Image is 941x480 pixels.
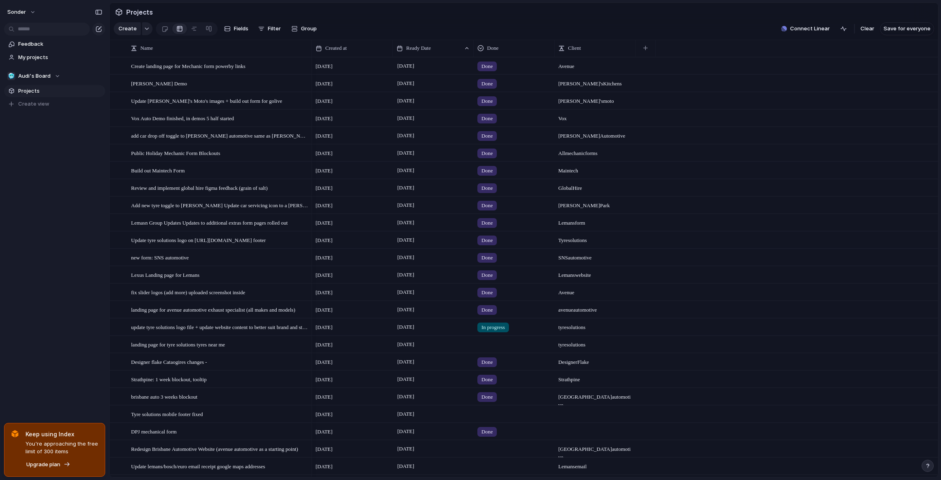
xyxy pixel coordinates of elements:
[481,289,493,297] span: Done
[395,374,416,384] span: [DATE]
[316,167,333,175] span: [DATE]
[131,200,309,210] span: Add new tyre toggle to [PERSON_NAME] Update car servicing icon to a [PERSON_NAME] Make trye ‘’tyr...
[395,357,416,367] span: [DATE]
[481,80,493,88] span: Done
[131,287,245,297] span: fix slider logos (add more) uploaded screenshot inside
[778,23,833,35] button: Connect Linear
[316,80,333,88] span: [DATE]
[481,115,493,123] span: Done
[131,253,189,262] span: new form: SNS automotive
[395,461,416,471] span: [DATE]
[555,145,635,157] span: All mechanic forms
[395,444,416,454] span: [DATE]
[555,215,635,227] span: Lemans form
[316,202,333,210] span: [DATE]
[857,22,877,35] button: Clear
[555,110,635,123] span: Vox
[395,270,416,280] span: [DATE]
[7,8,26,16] span: sonder
[131,79,187,88] span: [PERSON_NAME] Demo
[114,22,141,35] button: Create
[395,427,416,436] span: [DATE]
[395,131,416,140] span: [DATE]
[131,113,234,123] span: Vox Auto Demo finished, in demos 5 half started
[131,461,265,471] span: Update lemans/bosch/euro email receipt google maps addresses
[131,305,295,314] span: landing page for avenue automotive exhaust specialist (all makes and models)
[481,236,493,244] span: Done
[555,267,635,279] span: Lemans website
[395,166,416,175] span: [DATE]
[316,358,333,366] span: [DATE]
[395,253,416,262] span: [DATE]
[316,393,333,401] span: [DATE]
[481,219,493,227] span: Done
[481,167,493,175] span: Done
[555,389,635,409] span: [GEOGRAPHIC_DATA] automotive
[316,219,333,227] span: [DATE]
[481,62,493,70] span: Done
[555,354,635,366] span: Designer Flake
[18,53,102,62] span: My projects
[25,430,98,438] span: Keep using Index
[481,376,493,384] span: Done
[555,284,635,297] span: Avenue
[316,271,333,279] span: [DATE]
[316,97,333,105] span: [DATE]
[555,75,635,88] span: [PERSON_NAME]'s Kitchens
[316,184,333,192] span: [DATE]
[316,115,333,123] span: [DATE]
[395,322,416,332] span: [DATE]
[555,180,635,192] span: Global Hire
[481,149,493,157] span: Done
[316,463,333,471] span: [DATE]
[131,357,207,366] span: Designer flake Cataogires changes -
[790,25,830,33] span: Connect Linear
[4,70,105,82] button: 🥶Audi's Board
[555,249,635,262] span: SNS automotive
[4,6,40,19] button: sonder
[395,287,416,297] span: [DATE]
[316,341,333,349] span: [DATE]
[24,459,73,470] button: Upgrade plan
[325,44,347,52] span: Created at
[555,319,635,331] span: tyre solutions
[125,5,155,19] span: Projects
[131,444,298,453] span: Redesign Brisbane Automotive Website (avenue automotive as a starting point)
[131,61,246,70] span: Create landing page for Mechanic form powerby links
[316,289,333,297] span: [DATE]
[555,58,635,70] span: Avenue
[4,51,105,64] a: My projects
[555,197,635,210] span: [PERSON_NAME] Park
[481,358,493,366] span: Done
[395,113,416,123] span: [DATE]
[301,25,317,33] span: Group
[555,336,635,349] span: tyre solutions
[131,166,185,175] span: Build out Maintech Form
[316,445,333,453] span: [DATE]
[395,218,416,227] span: [DATE]
[395,96,416,106] span: [DATE]
[487,44,498,52] span: Done
[131,322,309,331] span: update tyre solutions logo file + update website content to better suit brand and store locations
[316,306,333,314] span: [DATE]
[131,148,220,157] span: Public Holiday Mechanic Form Blockouts
[7,72,15,80] div: 🥶
[4,38,105,50] a: Feedback
[140,44,153,52] span: Name
[131,392,197,401] span: brisbane auto 3 weeks blockout
[481,393,493,401] span: Done
[555,127,635,140] span: [PERSON_NAME] Automotive
[221,22,252,35] button: Fields
[268,25,281,33] span: Filter
[18,100,49,108] span: Create view
[395,148,416,158] span: [DATE]
[234,25,248,33] span: Fields
[481,202,493,210] span: Done
[395,183,416,193] span: [DATE]
[395,61,416,71] span: [DATE]
[481,271,493,279] span: Done
[555,458,635,471] span: Lemans email
[481,428,493,436] span: Done
[316,254,333,262] span: [DATE]
[131,409,203,418] span: Tyre solutions mobile footer fixed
